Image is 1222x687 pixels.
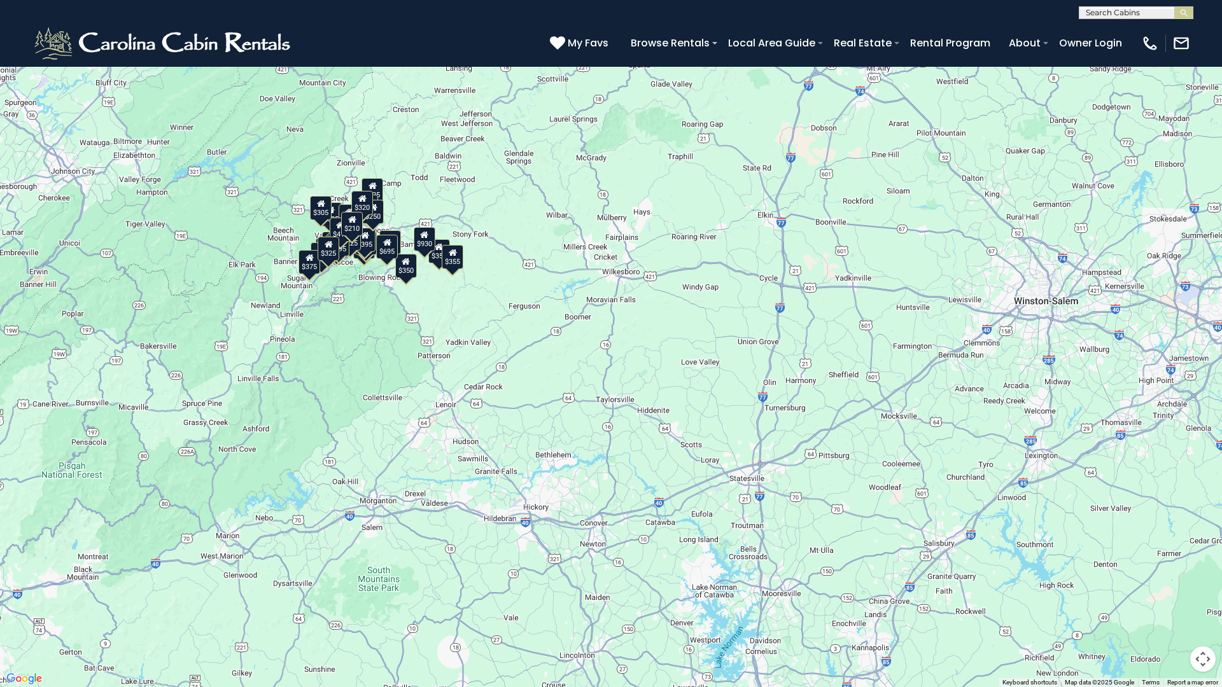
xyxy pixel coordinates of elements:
[904,32,997,54] a: Rental Program
[827,32,898,54] a: Real Estate
[32,24,296,62] img: White-1-2.png
[1002,32,1047,54] a: About
[624,32,716,54] a: Browse Rentals
[1172,34,1190,52] img: mail-regular-white.png
[722,32,822,54] a: Local Area Guide
[568,35,608,51] span: My Favs
[1141,34,1159,52] img: phone-regular-white.png
[1053,32,1128,54] a: Owner Login
[550,35,612,52] a: My Favs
